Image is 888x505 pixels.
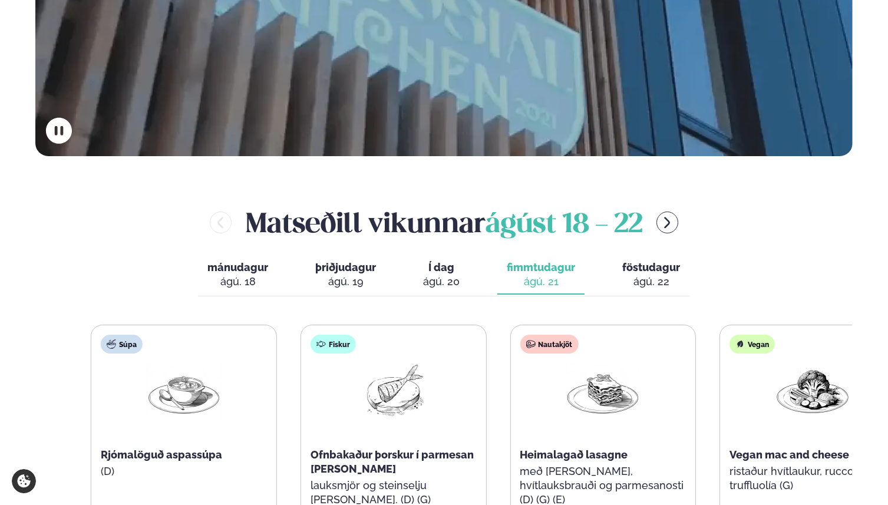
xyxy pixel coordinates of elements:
[613,256,689,295] button: föstudagur ágú. 22
[520,335,578,354] div: Nautakjöt
[315,261,376,273] span: þriðjudagur
[207,275,268,289] div: ágú. 18
[565,363,641,418] img: Lasagna.png
[622,275,680,289] div: ágú. 22
[306,256,385,295] button: þriðjudagur ágú. 19
[12,469,36,493] a: Cookie settings
[507,261,575,273] span: fimmtudagur
[311,448,474,475] span: Ofnbakaður þorskur í parmesan [PERSON_NAME]
[497,256,585,295] button: fimmtudagur ágú. 21
[526,339,535,349] img: beef.svg
[656,212,678,233] button: menu-btn-right
[775,363,850,418] img: Vegan.png
[101,464,267,478] p: (D)
[486,212,642,238] span: ágúst 18 - 22
[146,363,222,418] img: Soup.png
[622,261,680,273] span: föstudagur
[729,335,775,354] div: Vegan
[315,275,376,289] div: ágú. 19
[207,261,268,273] span: mánudagur
[735,339,745,349] img: Vegan.svg
[729,448,849,461] span: Vegan mac and cheese
[101,448,222,461] span: Rjómalöguð aspassúpa
[423,260,460,275] span: Í dag
[198,256,278,295] button: mánudagur ágú. 18
[107,339,116,349] img: soup.svg
[423,275,460,289] div: ágú. 20
[316,339,326,349] img: fish.svg
[414,256,469,295] button: Í dag ágú. 20
[520,448,628,461] span: Heimalagað lasagne
[507,275,575,289] div: ágú. 21
[355,363,431,418] img: Fish.png
[101,335,143,354] div: Súpa
[246,203,642,242] h2: Matseðill vikunnar
[311,335,356,354] div: Fiskur
[210,212,232,233] button: menu-btn-left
